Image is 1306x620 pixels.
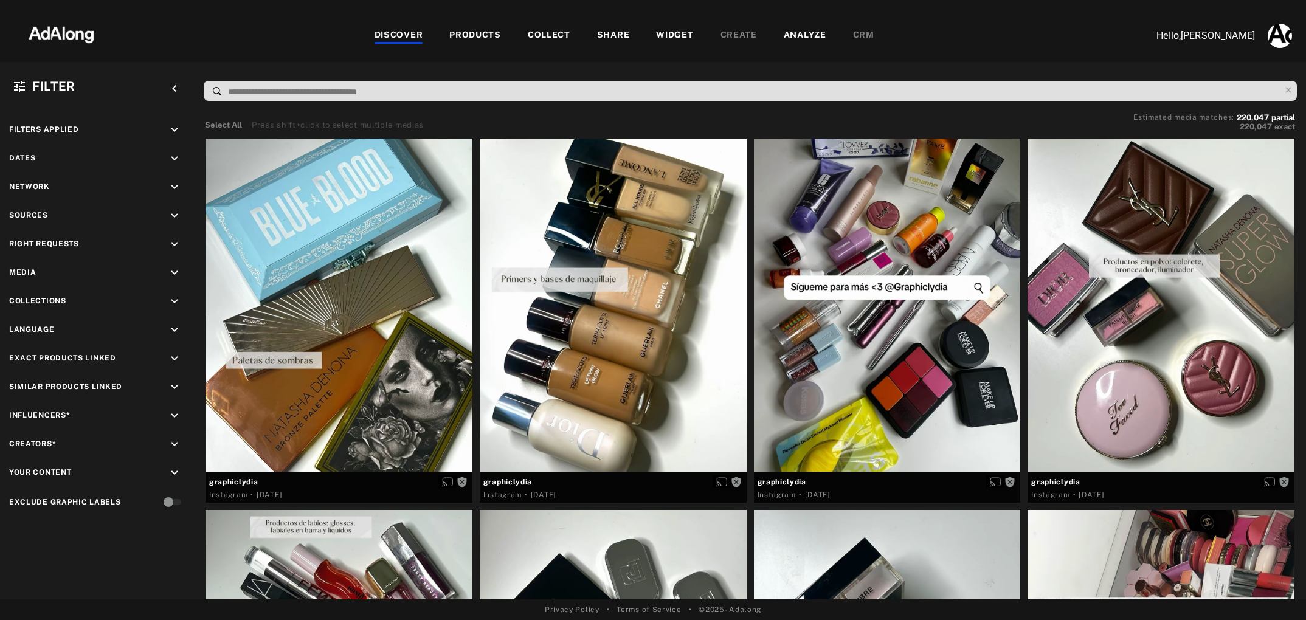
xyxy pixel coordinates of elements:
[720,29,757,43] div: CREATE
[799,490,802,500] span: ·
[1240,122,1272,131] span: 220,047
[731,477,742,486] span: Rights not requested
[699,604,761,615] span: © 2025 - Adalong
[545,604,599,615] a: Privacy Policy
[252,119,424,131] div: Press shift+click to select multiple medias
[9,325,55,334] span: Language
[168,438,181,451] i: keyboard_arrow_down
[607,604,610,615] span: •
[656,29,693,43] div: WIDGET
[483,489,522,500] div: Instagram
[1133,113,1234,122] span: Estimated media matches:
[689,604,692,615] span: •
[1031,477,1291,487] span: graphiclydia
[1237,115,1295,121] button: 220,047partial
[617,604,681,615] a: Terms of Service
[168,295,181,308] i: keyboard_arrow_down
[9,154,36,162] span: Dates
[168,381,181,394] i: keyboard_arrow_down
[9,411,70,419] span: Influencers*
[1245,562,1306,620] iframe: Chat Widget
[1031,489,1069,500] div: Instagram
[205,119,242,131] button: Select All
[1133,121,1295,133] button: 220,047exact
[1073,490,1076,500] span: ·
[168,352,181,365] i: keyboard_arrow_down
[1260,475,1279,488] button: Enable diffusion on this media
[986,475,1004,488] button: Enable diffusion on this media
[528,29,570,43] div: COLLECT
[1268,24,1292,48] img: AAuE7mCcxfrEYqyvOQj0JEqcpTTBGQ1n7nJRUNytqTeM
[9,239,79,248] span: Right Requests
[1279,477,1290,486] span: Rights not requested
[168,123,181,137] i: keyboard_arrow_down
[8,15,115,52] img: 63233d7d88ed69de3c212112c67096b6.png
[9,439,56,448] span: Creators*
[483,477,743,487] span: graphiclydia
[525,490,528,500] span: ·
[9,382,122,391] span: Similar Products Linked
[1237,113,1269,122] span: 220,047
[257,491,282,499] time: 2025-04-17T10:06:25.000Z
[168,409,181,422] i: keyboard_arrow_down
[1004,477,1015,486] span: Rights not requested
[250,490,254,500] span: ·
[168,152,181,165] i: keyboard_arrow_down
[168,82,181,95] i: keyboard_arrow_left
[9,354,116,362] span: Exact Products Linked
[9,297,66,305] span: Collections
[1133,29,1255,43] p: Hello, [PERSON_NAME]
[758,489,796,500] div: Instagram
[713,475,731,488] button: Enable diffusion on this media
[438,475,457,488] button: Enable diffusion on this media
[758,477,1017,487] span: graphiclydia
[209,489,247,500] div: Instagram
[32,79,75,94] span: Filter
[1079,491,1104,499] time: 2025-04-17T10:06:25.000Z
[597,29,630,43] div: SHARE
[531,491,556,499] time: 2025-04-17T10:06:25.000Z
[853,29,874,43] div: CRM
[168,266,181,280] i: keyboard_arrow_down
[9,497,120,508] div: Exclude Graphic Labels
[449,29,501,43] div: PRODUCTS
[9,125,79,134] span: Filters applied
[168,238,181,251] i: keyboard_arrow_down
[375,29,423,43] div: DISCOVER
[805,491,831,499] time: 2025-04-17T10:06:25.000Z
[1265,21,1295,51] button: Account settings
[168,323,181,337] i: keyboard_arrow_down
[168,466,181,480] i: keyboard_arrow_down
[9,211,48,219] span: Sources
[9,182,50,191] span: Network
[9,268,36,277] span: Media
[209,477,469,487] span: graphiclydia
[168,181,181,194] i: keyboard_arrow_down
[457,477,468,486] span: Rights not requested
[168,209,181,222] i: keyboard_arrow_down
[784,29,826,43] div: ANALYZE
[9,468,71,477] span: Your Content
